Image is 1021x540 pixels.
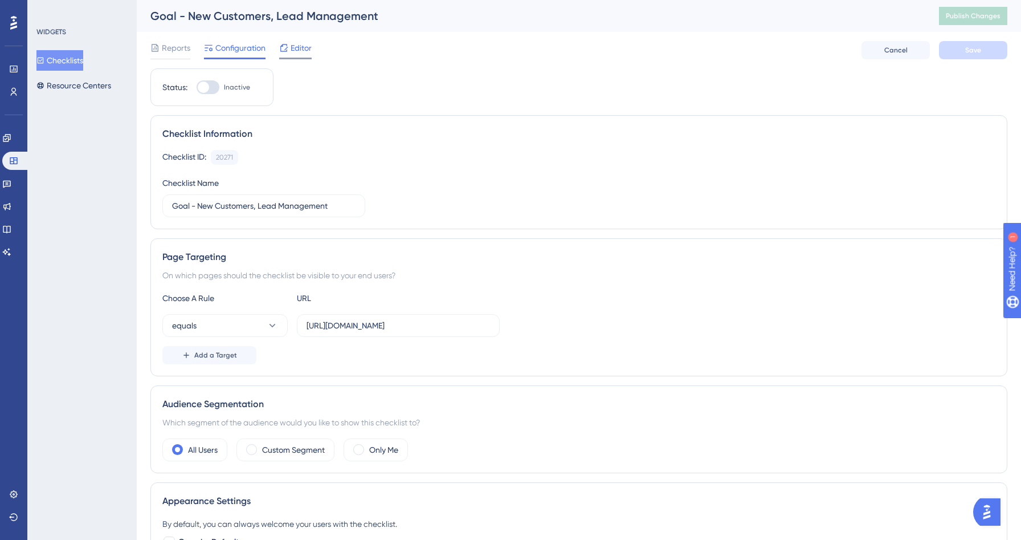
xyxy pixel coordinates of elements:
button: Cancel [861,41,930,59]
div: WIDGETS [36,27,66,36]
button: Save [939,41,1007,59]
div: 1 [79,6,83,15]
span: Need Help? [27,3,71,17]
input: Type your Checklist name [172,200,356,212]
input: yourwebsite.com/path [307,319,490,332]
button: equals [162,314,288,337]
div: Audience Segmentation [162,397,995,411]
button: Resource Centers [36,75,111,96]
span: equals [172,319,197,332]
span: Save [965,46,981,55]
div: Checklist ID: [162,150,206,165]
div: On which pages should the checklist be visible to your end users? [162,269,995,282]
span: Add a Target [194,351,237,360]
div: 20271 [216,153,233,162]
span: Publish Changes [946,11,1000,21]
button: Checklists [36,50,83,71]
div: URL [297,291,422,305]
div: Which segment of the audience would you like to show this checklist to? [162,416,995,429]
label: All Users [188,443,218,457]
span: Inactive [224,83,250,92]
span: Reports [162,41,190,55]
label: Only Me [369,443,398,457]
div: Appearance Settings [162,494,995,508]
label: Custom Segment [262,443,325,457]
div: Page Targeting [162,250,995,264]
button: Add a Target [162,346,256,364]
iframe: UserGuiding AI Assistant Launcher [973,495,1007,529]
span: Cancel [884,46,908,55]
span: Configuration [215,41,266,55]
div: Checklist Name [162,176,219,190]
div: Choose A Rule [162,291,288,305]
div: By default, you can always welcome your users with the checklist. [162,517,995,531]
button: Publish Changes [939,7,1007,25]
span: Editor [291,41,312,55]
div: Checklist Information [162,127,995,141]
div: Status: [162,80,187,94]
div: Goal - New Customers, Lead Management [150,8,910,24]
